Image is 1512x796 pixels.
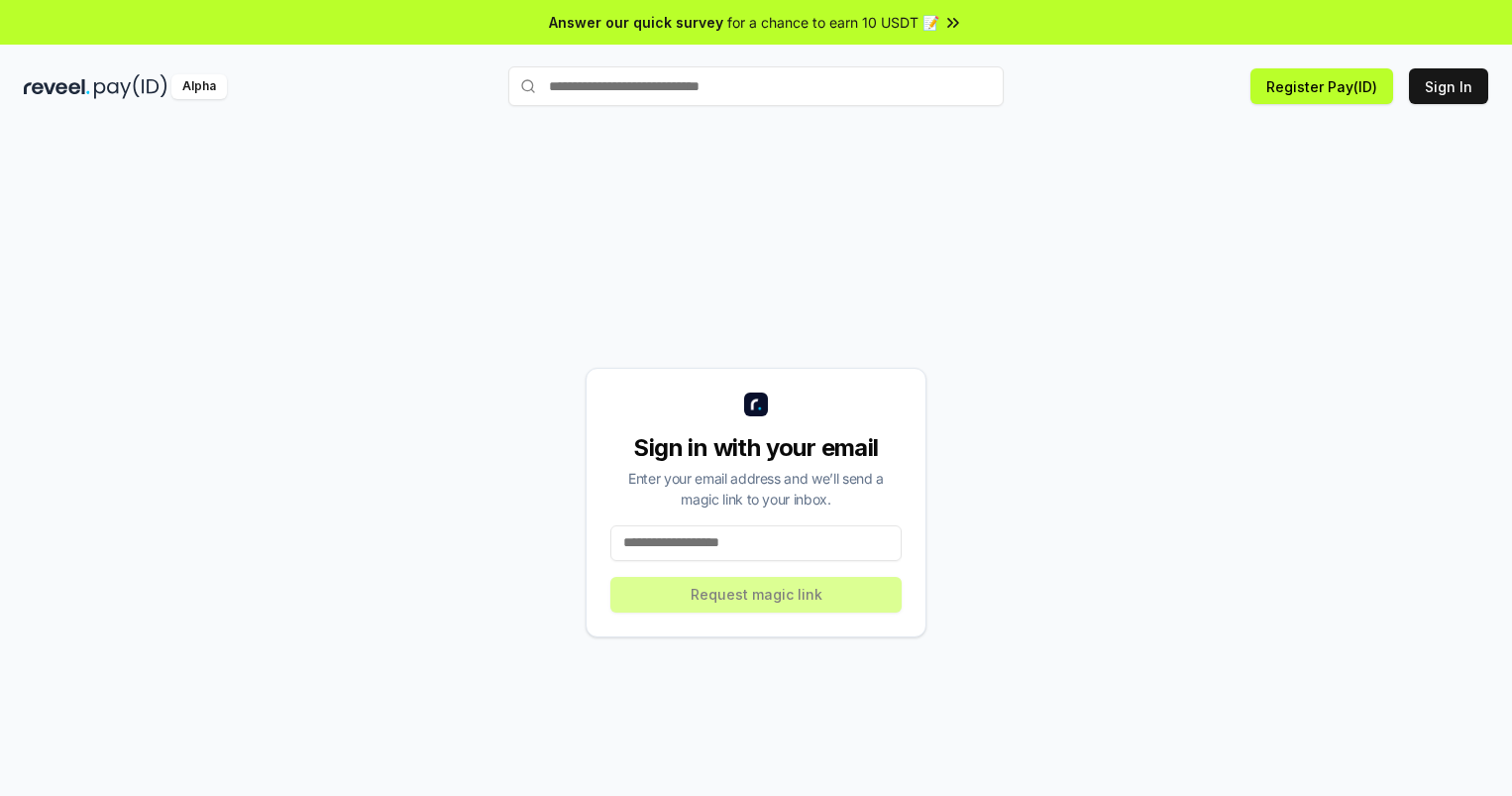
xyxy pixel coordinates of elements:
div: Alpha [171,74,227,99]
span: for a chance to earn 10 USDT 📝 [727,12,939,33]
button: Register Pay(ID) [1250,68,1393,104]
img: logo_small [744,393,768,416]
div: Enter your email address and we’ll send a magic link to your inbox. [610,468,902,510]
img: pay_id [94,74,167,99]
div: Sign in with your email [610,432,902,464]
button: Sign In [1409,68,1488,104]
img: reveel_dark [24,74,90,99]
span: Answer our quick survey [549,12,723,33]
